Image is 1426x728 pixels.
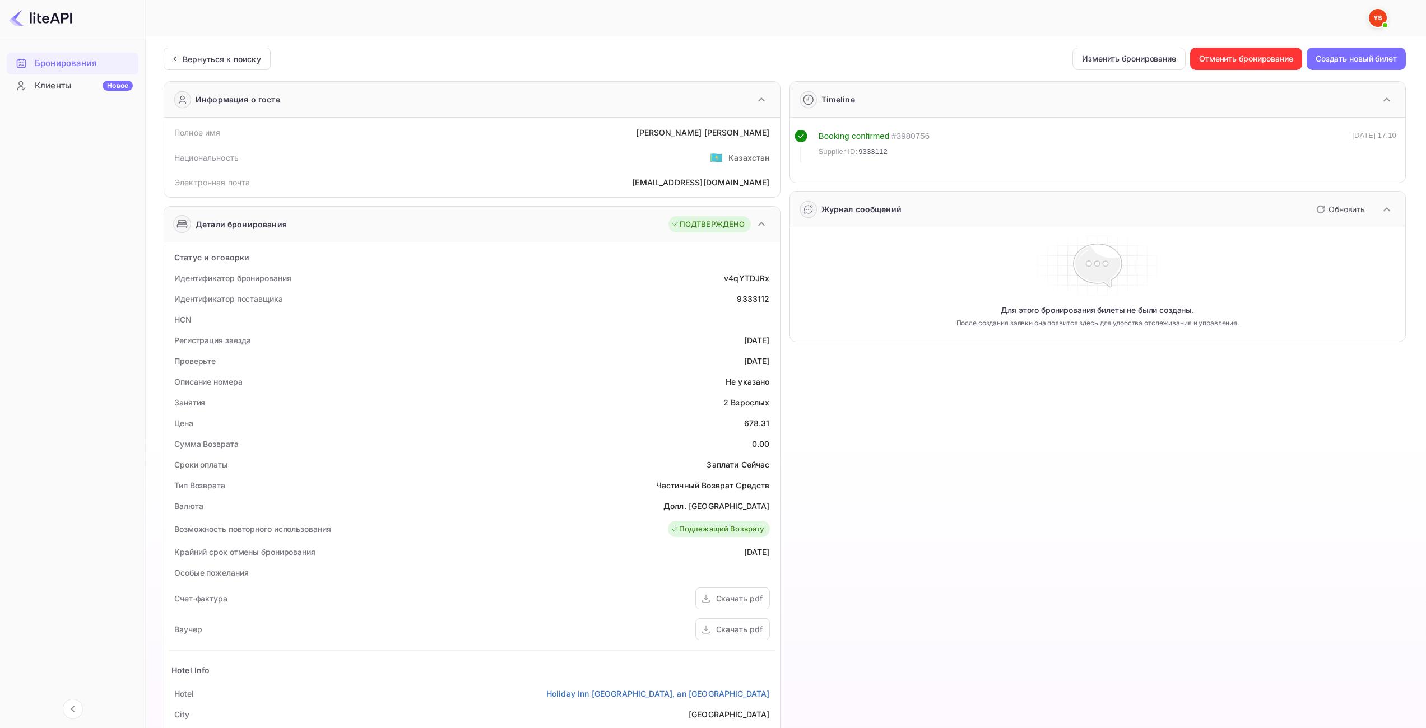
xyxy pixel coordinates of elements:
[821,203,902,215] div: Журнал сообщений
[663,500,769,512] div: Долл. [GEOGRAPHIC_DATA]
[7,75,138,96] a: КлиентыНовое
[716,623,763,635] div: Скачать pdf
[546,688,770,699] a: Holiday Inn [GEOGRAPHIC_DATA], an [GEOGRAPHIC_DATA]
[744,417,770,429] div: 678.31
[174,500,203,512] div: Валюта
[819,130,890,143] div: Booking confirmed
[1352,130,1396,162] div: [DATE] 17:10
[174,176,250,188] div: Электронная почта
[174,623,202,635] div: Ваучер
[174,708,189,720] div: City
[196,94,280,105] div: Информация о госте
[819,146,858,157] span: Supplier ID:
[174,396,205,408] div: Занятия
[174,272,291,284] div: Идентификатор бронирования
[9,9,72,27] img: Логотип LiteAPI
[726,376,770,388] div: Не указано
[1309,200,1369,218] button: Обновить
[174,546,315,558] div: Крайний срок отмены бронирования
[636,127,769,138] div: [PERSON_NAME] [PERSON_NAME]
[174,127,221,138] div: Полное имя
[174,592,227,604] div: Счет-фактура
[671,219,745,230] div: ПОДТВЕРЖДЕНО
[891,130,930,143] div: # 3980756
[1307,48,1406,70] button: Создать новый билет
[1369,9,1387,27] img: Служба Поддержки Яндекса
[174,459,228,470] div: Сроки оплаты
[7,75,138,97] div: КлиентыНовое
[752,438,770,450] div: 0.00
[107,81,128,90] ya-tr-span: Новое
[174,355,216,367] div: Проверьте
[689,708,770,720] div: [GEOGRAPHIC_DATA]
[174,334,251,346] div: Регистрация заезда
[35,80,71,92] ya-tr-span: Клиенты
[737,293,769,305] div: 9333112
[196,218,287,230] div: Детали бронирования
[931,318,1264,328] p: После создания заявки она появится здесь для удобства отслеживания и управления.
[63,699,83,719] button: Свернуть навигацию
[174,688,194,699] div: Hotel
[174,523,331,535] div: Возможность повторного использования
[723,396,770,408] div: 2 Взрослых
[821,94,855,105] div: Timeline
[174,376,243,388] div: Описание номера
[174,567,248,578] div: Особые пожелания
[174,479,225,491] div: Тип Возврата
[183,53,261,65] div: Вернуться к поиску
[171,664,210,676] div: Hotel Info
[707,459,769,470] div: Заплати Сейчас
[744,546,770,558] div: [DATE]
[724,272,769,284] div: v4qYTDJRx
[7,53,138,73] a: Бронирования
[728,152,769,164] div: Казахстан
[710,147,723,167] span: США
[1001,305,1194,316] p: Для этого бронирования билеты не были созданы.
[174,251,250,263] div: Статус и оговорки
[632,176,769,188] div: [EMAIL_ADDRESS][DOMAIN_NAME]
[1190,48,1302,70] button: Отменить бронирование
[174,314,192,325] div: HCN
[744,355,770,367] div: [DATE]
[1072,48,1186,70] button: Изменить бронирование
[671,524,764,535] div: Подлежащий Возврату
[174,438,239,450] div: Сумма Возврата
[858,146,888,157] span: 9333112
[744,334,770,346] div: [DATE]
[716,592,763,604] div: Скачать pdf
[1329,203,1365,215] p: Обновить
[174,293,283,305] div: Идентификатор поставщика
[174,417,193,429] div: Цена
[7,53,138,74] div: Бронирования
[35,57,96,70] ya-tr-span: Бронирования
[656,479,770,491] div: Частичный Возврат Средств
[174,152,239,164] div: Национальность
